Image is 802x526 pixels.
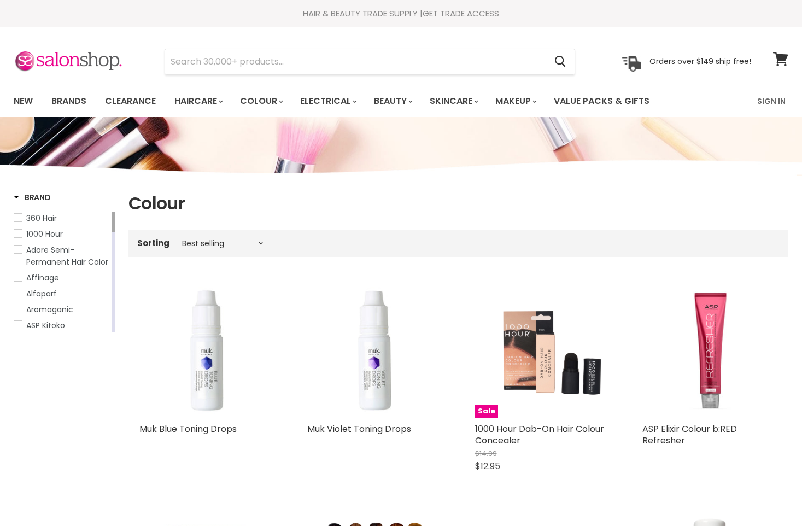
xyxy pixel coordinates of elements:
[422,90,485,113] a: Skincare
[14,272,110,284] a: Affinage
[14,228,110,240] a: 1000 Hour
[475,405,498,418] span: Sale
[26,244,108,267] span: Adore Semi-Permanent Hair Color
[546,90,658,113] a: Value Packs & Gifts
[14,192,51,203] h3: Brand
[14,303,110,315] a: Aromaganic
[475,423,604,447] a: 1000 Hour Dab-On Hair Colour Concealer
[475,283,610,418] a: 1000 Hour Dab-On Hair Colour ConcealerSale
[26,320,65,331] span: ASP Kitoko
[166,90,230,113] a: Haircare
[423,8,499,19] a: GET TRADE ACCESS
[165,49,546,74] input: Search
[487,90,543,113] a: Makeup
[14,212,110,224] a: 360 Hair
[747,475,791,515] iframe: Gorgias live chat messenger
[26,304,73,315] span: Aromaganic
[475,448,497,459] span: $14.99
[26,213,57,224] span: 360 Hair
[26,229,63,239] span: 1000 Hour
[97,90,164,113] a: Clearance
[139,283,274,418] img: Muk Blue Toning Drops
[366,90,419,113] a: Beauty
[475,283,610,418] img: 1000 Hour Dab-On Hair Colour Concealer
[26,272,59,283] span: Affinage
[128,192,788,215] h1: Colour
[26,288,57,299] span: Alfaparf
[14,244,110,268] a: Adore Semi-Permanent Hair Color
[292,90,364,113] a: Electrical
[43,90,95,113] a: Brands
[546,49,575,74] button: Search
[751,90,792,113] a: Sign In
[649,56,751,66] p: Orders over $149 ship free!
[307,283,442,418] img: Muk Violet Toning Drops
[475,460,500,472] span: $12.95
[5,85,704,117] ul: Main menu
[14,288,110,300] a: Alfaparf
[232,90,290,113] a: Colour
[642,283,777,418] img: ASP Elixir Colour b:RED Refresher
[307,423,411,435] a: Muk Violet Toning Drops
[14,319,110,331] a: ASP Kitoko
[137,238,169,248] label: Sorting
[5,90,41,113] a: New
[139,423,237,435] a: Muk Blue Toning Drops
[642,423,737,447] a: ASP Elixir Colour b:RED Refresher
[165,49,575,75] form: Product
